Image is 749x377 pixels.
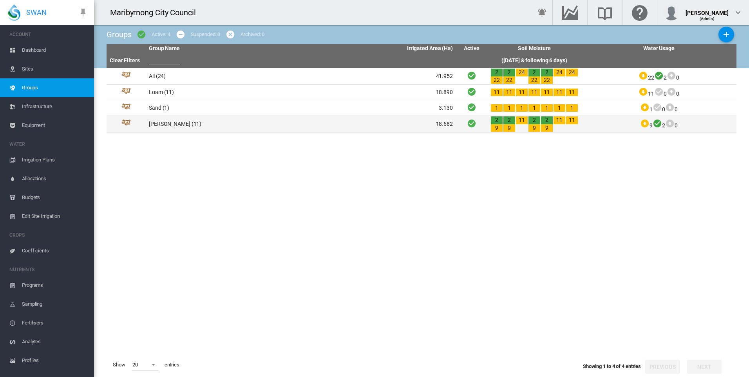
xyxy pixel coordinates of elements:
[554,104,565,112] div: 1
[700,16,715,21] span: (Admin)
[439,105,453,111] span: 3.130
[645,360,680,374] button: Previous
[541,104,553,112] div: 1
[491,104,503,112] div: 1
[503,124,515,132] div: 9
[640,106,677,112] span: 1 0 0
[561,8,579,17] md-icon: Go to the Data Hub
[528,104,540,112] div: 1
[516,89,528,96] div: 11
[554,69,565,76] div: 24
[566,104,578,112] div: 1
[9,263,88,276] span: NUTRIENTS
[22,78,88,97] span: Groups
[223,27,238,42] button: icon-cancel
[152,31,170,38] div: Active: 4
[541,124,553,132] div: 9
[664,5,679,20] img: profile.jpg
[467,87,476,96] i: Active
[107,100,736,116] tr: Group Id: 40728 Sand (1) 3.130 Active 1 1 1 1 1 1 1 100
[467,102,476,112] i: Active
[718,27,734,42] button: Add New Group
[191,31,221,38] div: Suspended: 0
[491,116,503,124] div: 2
[110,57,140,63] a: Clear Filters
[137,30,146,39] md-icon: icon-checkbox-marked-circle
[176,30,185,39] md-icon: icon-minus-circle
[436,121,453,127] span: 18.682
[107,116,736,132] tr: Group Id: 40727 [PERSON_NAME] (11) 18.682 Active 2 9 2 9 11 2 9 2 9 11 11 920
[566,69,578,76] div: 24
[226,30,235,39] md-icon: icon-cancel
[121,88,131,97] img: 4.svg
[491,89,503,96] div: 11
[241,31,264,38] div: Archived: 0
[146,44,301,53] th: Group Name
[516,104,528,112] div: 1
[537,8,547,17] md-icon: icon-bell-ring
[107,100,146,116] td: Group Id: 40728
[9,229,88,241] span: CROPS
[554,89,565,96] div: 11
[22,188,88,207] span: Budgets
[516,116,528,124] div: 11
[554,116,565,124] div: 11
[9,28,88,41] span: ACCOUNT
[22,207,88,226] span: Edit Site Irrigation
[640,122,677,129] span: 9 2 0
[110,358,128,372] span: Show
[501,57,567,63] span: ([DATE] & following 6 days)
[503,76,515,84] div: 22
[121,120,131,129] img: 4.svg
[503,104,515,112] div: 1
[22,276,88,295] span: Programs
[22,41,88,60] span: Dashboard
[541,69,553,76] div: 2
[595,8,614,17] md-icon: Search the knowledge base
[146,85,301,100] td: Loam (11)
[528,69,540,76] div: 2
[436,89,453,95] span: 18.890
[722,30,731,39] md-icon: icon-plus
[456,44,487,53] th: Active
[107,116,146,132] td: Group Id: 40727
[22,150,88,169] span: Irrigation Plans
[407,45,453,51] span: Irrigated Area (Ha)
[107,68,736,85] tr: Group Id: 40729 All (24) 41.952 Active 2 22 2 22 24 2 22 2 22 24 24 2220
[22,351,88,370] span: Profiles
[107,85,146,100] td: Group Id: 40726
[132,362,138,368] div: 20
[541,89,553,96] div: 11
[146,116,301,132] td: [PERSON_NAME] (11)
[26,7,47,17] span: SWAN
[22,241,88,260] span: Coefficients
[8,4,20,21] img: SWAN-Landscape-Logo-Colour-drop.png
[639,91,679,97] span: 11 0 0
[528,76,540,84] div: 22
[78,8,88,17] md-icon: icon-pin
[643,45,675,51] span: Water Usage
[528,124,540,132] div: 9
[541,116,553,124] div: 2
[146,100,301,116] td: Sand (1)
[9,138,88,150] span: WATER
[639,74,679,81] span: 22 2 0
[491,124,503,132] div: 9
[491,69,503,76] div: 2
[566,89,578,96] div: 11
[534,5,550,20] button: icon-bell-ring
[566,116,578,124] div: 11
[528,116,540,124] div: 2
[22,314,88,332] span: Fertilisers
[733,8,743,17] md-icon: icon-chevron-down
[503,116,515,124] div: 2
[22,116,88,135] span: Equipment
[436,73,453,79] span: 41.952
[107,68,146,84] td: Group Id: 40729
[22,169,88,188] span: Allocations
[516,69,528,76] div: 24
[630,8,649,17] md-icon: Click here for help
[121,72,131,81] img: 4.svg
[107,85,736,100] tr: Group Id: 40726 Loam (11) 18.890 Active 11 11 11 11 11 11 11 1100
[528,89,540,96] div: 11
